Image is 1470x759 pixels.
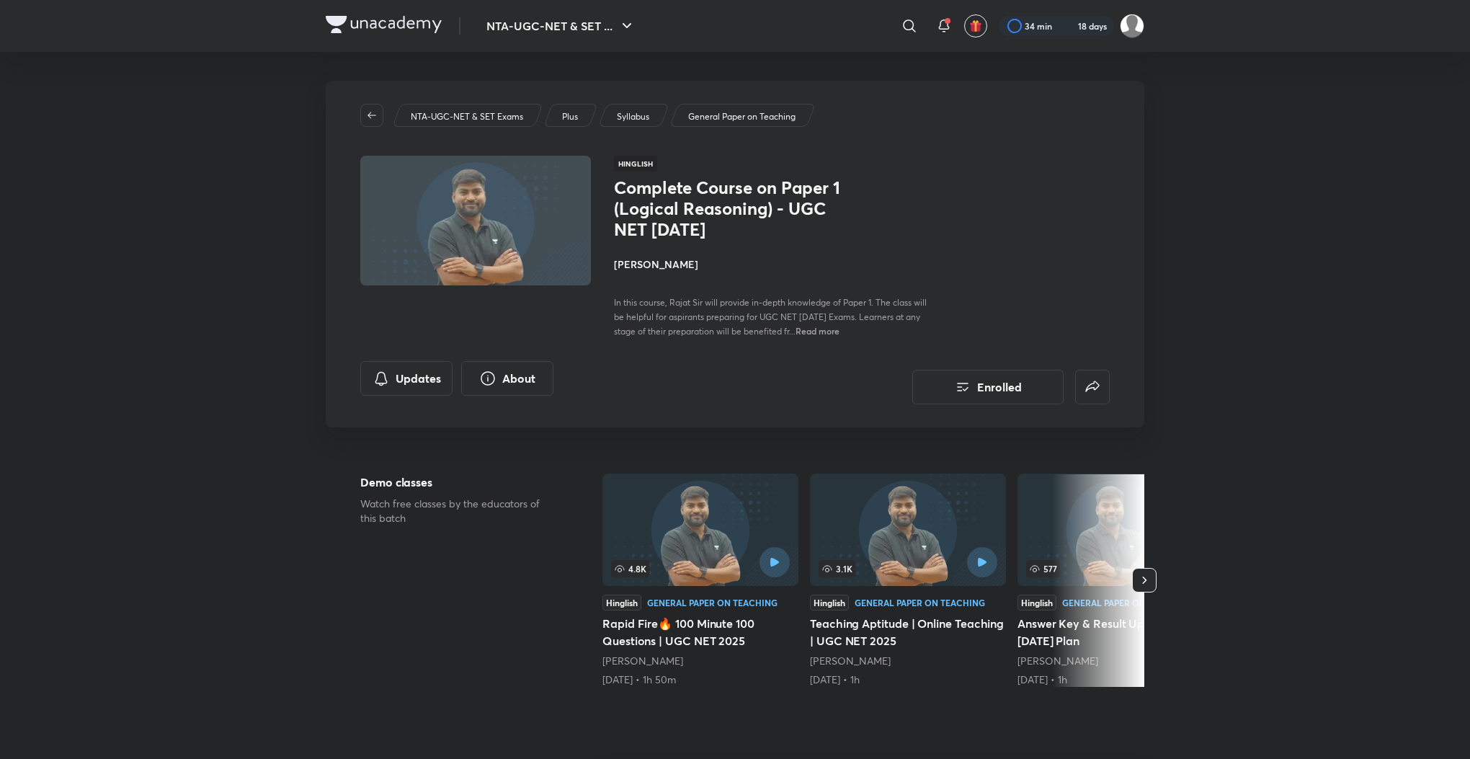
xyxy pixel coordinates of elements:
[615,110,652,123] a: Syllabus
[912,370,1064,404] button: Enrolled
[810,654,1006,668] div: Rajat Kumar
[602,615,798,649] h5: Rapid Fire🔥 100 Minute 100 Questions | UGC NET 2025
[602,654,683,667] a: [PERSON_NAME]
[409,110,526,123] a: NTA-UGC-NET & SET Exams
[1017,654,1098,667] a: [PERSON_NAME]
[411,110,523,123] p: NTA-UGC-NET & SET Exams
[810,595,849,611] div: Hinglish
[562,110,578,123] p: Plus
[360,497,556,525] p: Watch free classes by the educators of this batch
[560,110,581,123] a: Plus
[326,16,442,33] img: Company Logo
[810,673,1006,687] div: 6th Jun • 1h
[461,361,553,396] button: About
[358,154,593,287] img: Thumbnail
[602,474,798,687] a: 4.8KHinglishGeneral Paper on TeachingRapid Fire🔥 100 Minute 100 Questions | UGC NET 2025[PERSON_N...
[969,19,982,32] img: avatar
[360,361,453,396] button: Updates
[614,257,937,272] h4: [PERSON_NAME]
[1017,474,1213,687] a: 577HinglishGeneral Paper on TeachingAnswer Key & Result Update | [DATE] Plan[PERSON_NAME][DATE] • 1h
[855,598,985,607] div: General Paper on Teaching
[647,598,778,607] div: General Paper on Teaching
[686,110,798,123] a: General Paper on Teaching
[819,560,855,577] span: 3.1K
[796,325,839,337] span: Read more
[1017,654,1213,668] div: Rajat Kumar
[614,156,657,172] span: Hinglish
[326,16,442,37] a: Company Logo
[614,297,927,337] span: In this course, Rajat Sir will provide in-depth knowledge of Paper 1. The class will be helpful f...
[688,110,796,123] p: General Paper on Teaching
[614,177,850,239] h1: Complete Course on Paper 1 (Logical Reasoning) - UGC NET [DATE]
[602,654,798,668] div: Rajat Kumar
[611,560,649,577] span: 4.8K
[617,110,649,123] p: Syllabus
[1017,474,1213,687] a: Answer Key & Result Update | Dec 2025 Plan
[810,615,1006,649] h5: Teaching Aptitude | Online Teaching | UGC NET 2025
[810,474,1006,687] a: Teaching Aptitude | Online Teaching | UGC NET 2025
[602,474,798,687] a: Rapid Fire🔥 100 Minute 100 Questions | UGC NET 2025
[602,595,641,611] div: Hinglish
[964,14,987,37] button: avatar
[1017,595,1056,611] div: Hinglish
[1075,370,1110,404] button: false
[602,673,798,687] div: 31st May • 1h 50m
[810,654,891,667] a: [PERSON_NAME]
[1120,14,1144,38] img: Sakshi Nath
[360,474,556,491] h5: Demo classes
[810,474,1006,687] a: 3.1KHinglishGeneral Paper on TeachingTeaching Aptitude | Online Teaching | UGC NET 2025[PERSON_NA...
[478,12,644,40] button: NTA-UGC-NET & SET ...
[1026,560,1060,577] span: 577
[1061,19,1075,33] img: streak
[1017,615,1213,649] h5: Answer Key & Result Update | [DATE] Plan
[1017,673,1213,687] div: 14th Jul • 1h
